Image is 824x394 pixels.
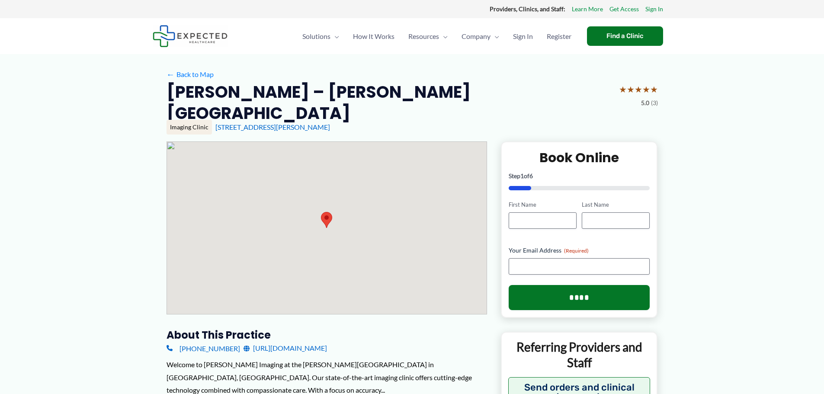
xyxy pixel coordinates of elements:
[650,81,658,97] span: ★
[572,3,603,15] a: Learn More
[627,81,635,97] span: ★
[641,97,649,109] span: 5.0
[645,3,663,15] a: Sign In
[587,26,663,46] a: Find a Clinic
[506,21,540,51] a: Sign In
[635,81,642,97] span: ★
[509,173,650,179] p: Step of
[462,21,491,51] span: Company
[582,201,650,209] label: Last Name
[346,21,401,51] a: How It Works
[167,342,240,355] a: [PHONE_NUMBER]
[295,21,578,51] nav: Primary Site Navigation
[619,81,627,97] span: ★
[167,328,487,342] h3: About this practice
[244,342,327,355] a: [URL][DOMAIN_NAME]
[295,21,346,51] a: SolutionsMenu Toggle
[408,21,439,51] span: Resources
[609,3,639,15] a: Get Access
[642,81,650,97] span: ★
[167,81,612,124] h2: [PERSON_NAME] – [PERSON_NAME][GEOGRAPHIC_DATA]
[439,21,448,51] span: Menu Toggle
[513,21,533,51] span: Sign In
[520,172,524,179] span: 1
[167,120,212,135] div: Imaging Clinic
[529,172,533,179] span: 6
[508,339,651,371] p: Referring Providers and Staff
[509,149,650,166] h2: Book Online
[330,21,339,51] span: Menu Toggle
[401,21,455,51] a: ResourcesMenu Toggle
[353,21,394,51] span: How It Works
[490,5,565,13] strong: Providers, Clinics, and Staff:
[564,247,589,254] span: (Required)
[547,21,571,51] span: Register
[167,70,175,78] span: ←
[651,97,658,109] span: (3)
[455,21,506,51] a: CompanyMenu Toggle
[302,21,330,51] span: Solutions
[153,25,228,47] img: Expected Healthcare Logo - side, dark font, small
[509,201,577,209] label: First Name
[215,123,330,131] a: [STREET_ADDRESS][PERSON_NAME]
[491,21,499,51] span: Menu Toggle
[509,246,650,255] label: Your Email Address
[540,21,578,51] a: Register
[167,68,214,81] a: ←Back to Map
